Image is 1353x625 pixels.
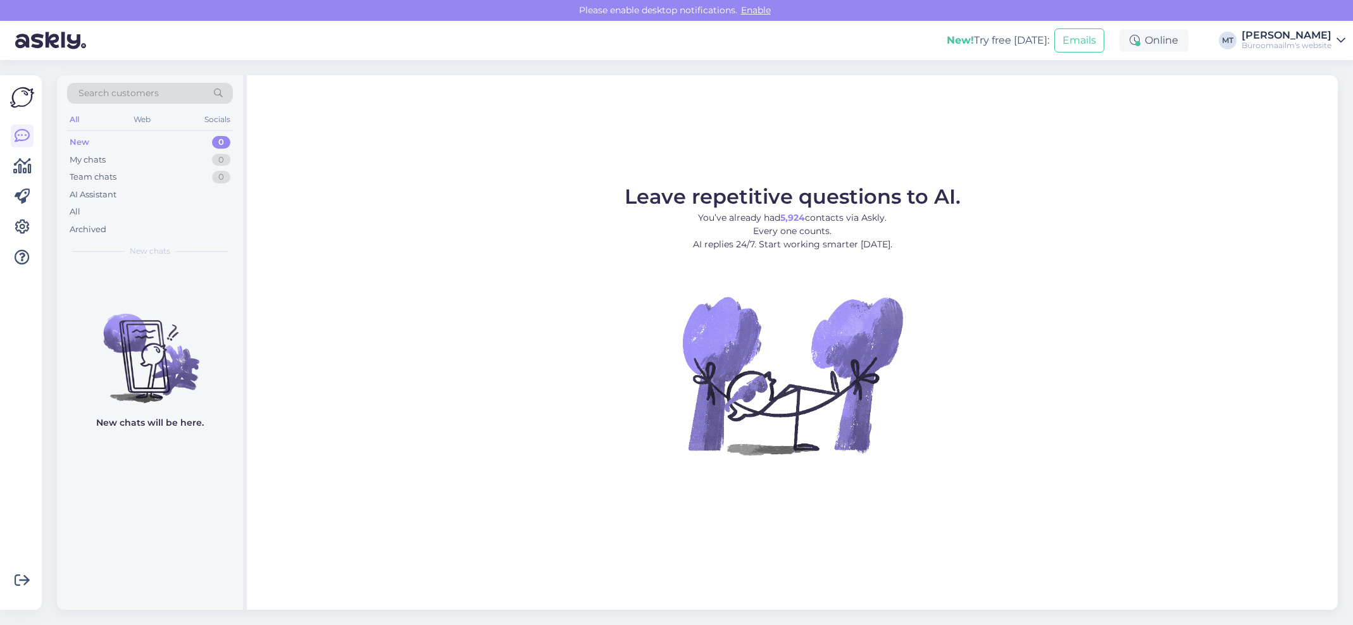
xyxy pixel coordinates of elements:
[737,4,775,16] span: Enable
[1242,30,1331,40] div: [PERSON_NAME]
[625,211,961,251] p: You’ve already had contacts via Askly. Every one counts. AI replies 24/7. Start working smarter [...
[10,85,34,109] img: Askly Logo
[947,34,974,46] b: New!
[70,171,116,183] div: Team chats
[212,136,230,149] div: 0
[70,136,89,149] div: New
[212,171,230,183] div: 0
[96,416,204,430] p: New chats will be here.
[78,87,159,100] span: Search customers
[70,189,116,201] div: AI Assistant
[1119,29,1188,52] div: Online
[57,291,243,405] img: No chats
[1219,32,1237,49] div: MT
[67,111,82,128] div: All
[202,111,233,128] div: Socials
[678,261,906,489] img: No Chat active
[131,111,153,128] div: Web
[70,206,80,218] div: All
[212,154,230,166] div: 0
[947,33,1049,48] div: Try free [DATE]:
[130,245,170,257] span: New chats
[625,184,961,209] span: Leave repetitive questions to AI.
[1242,30,1345,51] a: [PERSON_NAME]Büroomaailm's website
[1054,28,1104,53] button: Emails
[780,212,805,223] b: 5,924
[70,223,106,236] div: Archived
[1242,40,1331,51] div: Büroomaailm's website
[70,154,106,166] div: My chats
